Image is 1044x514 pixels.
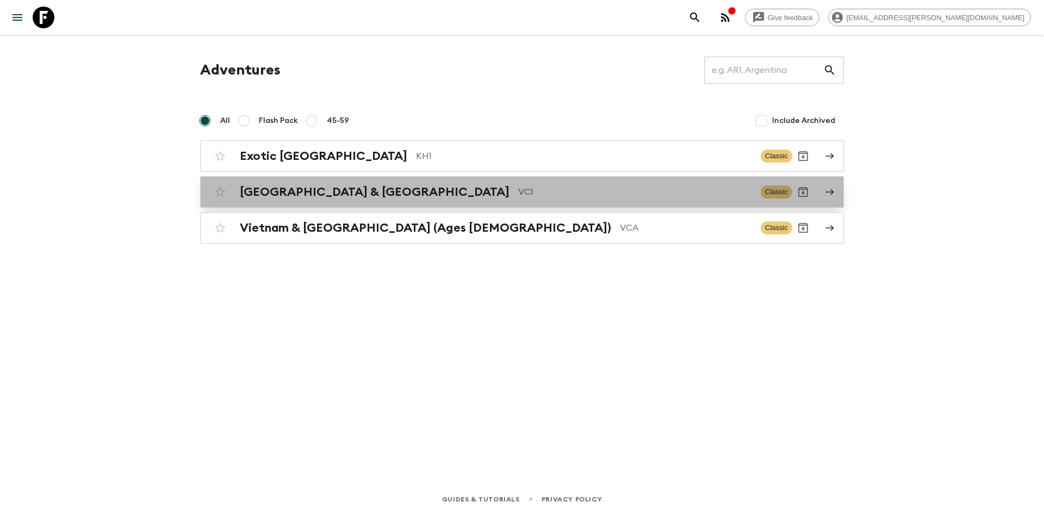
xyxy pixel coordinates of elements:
[684,7,706,28] button: search adventures
[704,55,823,85] input: e.g. AR1, Argentina
[200,176,844,208] a: [GEOGRAPHIC_DATA] & [GEOGRAPHIC_DATA]VC1ClassicArchive
[200,140,844,172] a: Exotic [GEOGRAPHIC_DATA]KH1ClassicArchive
[240,185,509,199] h2: [GEOGRAPHIC_DATA] & [GEOGRAPHIC_DATA]
[259,115,298,126] span: Flash Pack
[841,14,1030,22] span: [EMAIL_ADDRESS][PERSON_NAME][DOMAIN_NAME]
[792,217,814,239] button: Archive
[327,115,349,126] span: 45-59
[416,150,752,163] p: KH1
[442,493,520,505] a: Guides & Tutorials
[240,221,611,235] h2: Vietnam & [GEOGRAPHIC_DATA] (Ages [DEMOGRAPHIC_DATA])
[542,493,602,505] a: Privacy Policy
[200,59,281,81] h1: Adventures
[240,149,407,163] h2: Exotic [GEOGRAPHIC_DATA]
[762,14,819,22] span: Give feedback
[620,221,752,234] p: VCA
[761,221,792,234] span: Classic
[828,9,1031,26] div: [EMAIL_ADDRESS][PERSON_NAME][DOMAIN_NAME]
[745,9,819,26] a: Give feedback
[200,212,844,244] a: Vietnam & [GEOGRAPHIC_DATA] (Ages [DEMOGRAPHIC_DATA])VCAClassicArchive
[792,145,814,167] button: Archive
[220,115,230,126] span: All
[7,7,28,28] button: menu
[761,185,792,199] span: Classic
[761,150,792,163] span: Classic
[518,185,752,199] p: VC1
[792,181,814,203] button: Archive
[772,115,835,126] span: Include Archived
